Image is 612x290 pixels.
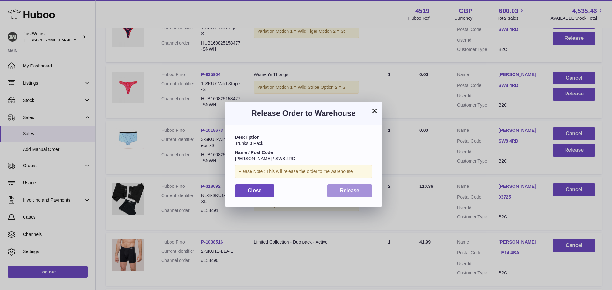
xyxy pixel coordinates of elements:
div: Please Note : This will release the order to the warehouse [235,165,372,178]
span: Close [248,188,262,193]
button: × [371,107,378,115]
h3: Release Order to Warehouse [235,108,372,118]
strong: Name / Post Code [235,150,273,155]
button: Release [327,184,372,197]
span: Release [340,188,360,193]
strong: Description [235,135,259,140]
span: [PERSON_NAME] / SW8 4RD [235,156,295,161]
span: Trunks 3 Pack [235,141,263,146]
button: Close [235,184,274,197]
